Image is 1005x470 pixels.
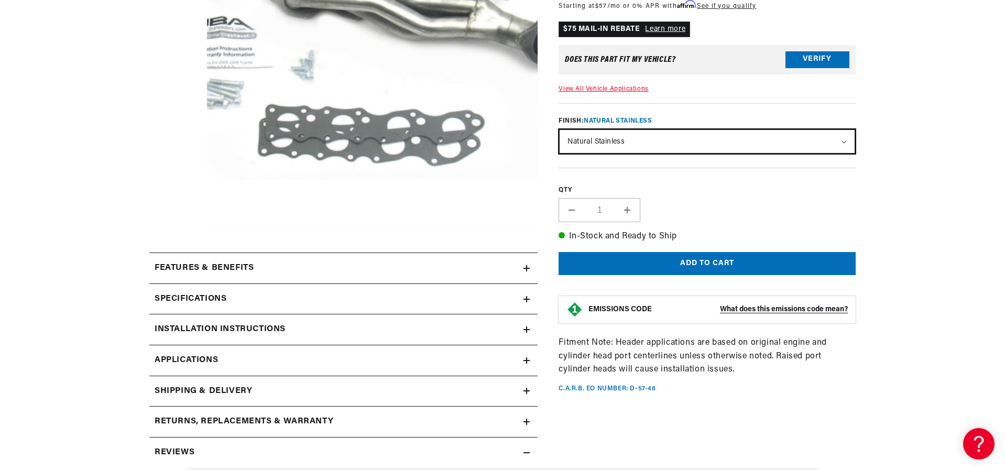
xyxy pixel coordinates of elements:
h2: Reviews [155,446,194,460]
button: Add to cart [559,252,856,276]
label: Finish: [559,116,856,126]
p: In-Stock and Ready to Ship [559,230,856,244]
a: View All Vehicle Applications [559,86,648,92]
h2: Specifications [155,292,226,306]
span: Affirm [677,1,695,8]
a: Applications [149,345,538,376]
label: QTY [559,186,856,195]
span: Applications [155,354,218,367]
div: Does This part fit My vehicle? [565,56,675,64]
h2: Features & Benefits [155,261,254,275]
a: See if you qualify - Learn more about Affirm Financing (opens in modal) [697,3,756,9]
h2: Returns, Replacements & Warranty [155,415,333,429]
summary: Features & Benefits [149,253,538,283]
strong: What does this emissions code mean? [720,305,848,313]
summary: Returns, Replacements & Warranty [149,407,538,437]
a: Learn more [645,25,685,33]
button: EMISSIONS CODEWhat does this emissions code mean? [588,305,848,314]
h2: Installation instructions [155,323,286,336]
p: $75 MAIL-IN REBATE [559,21,690,37]
img: Emissions code [566,301,583,318]
summary: Specifications [149,284,538,314]
summary: Shipping & Delivery [149,376,538,407]
span: $57 [595,3,607,9]
strong: EMISSIONS CODE [588,305,652,313]
summary: Installation instructions [149,314,538,345]
button: Verify [785,51,849,68]
summary: Reviews [149,438,538,468]
p: Starting at /mo or 0% APR with . [559,1,756,11]
p: C.A.R.B. EO Number: D-57-48 [559,385,656,394]
span: Natural Stainless [584,118,652,124]
h2: Shipping & Delivery [155,385,252,398]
